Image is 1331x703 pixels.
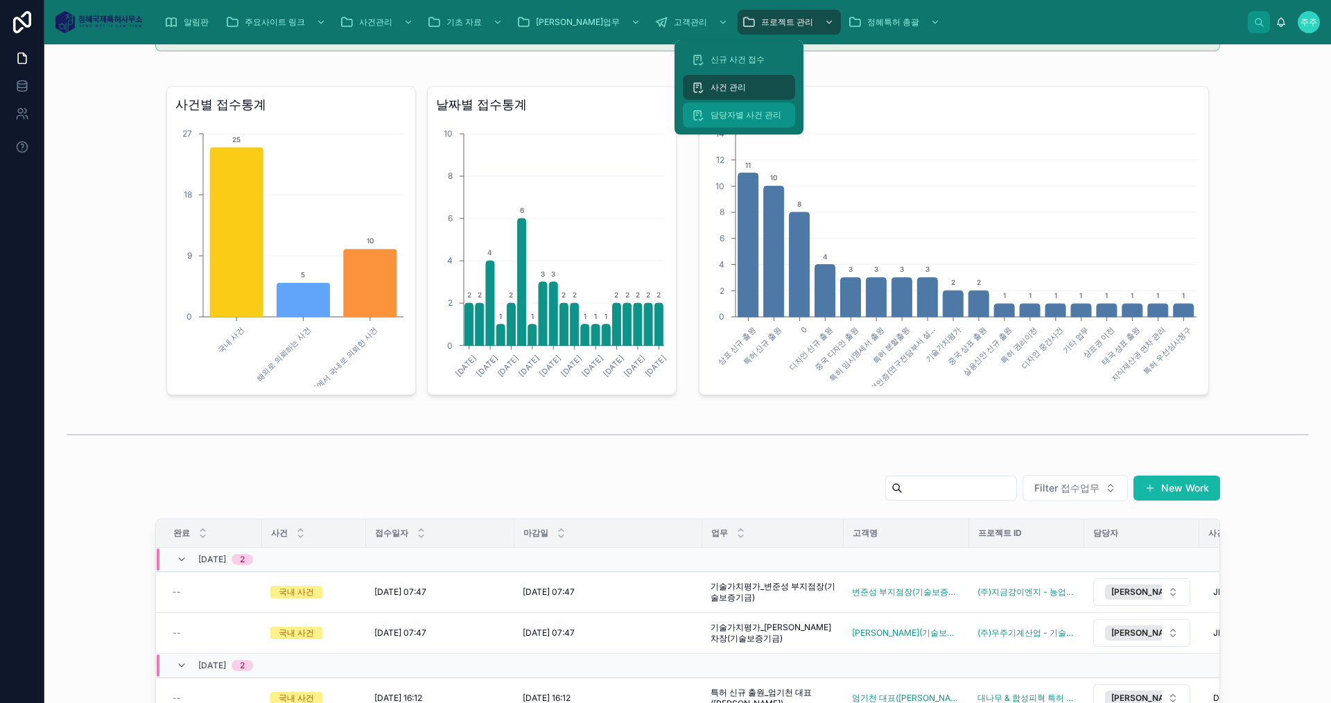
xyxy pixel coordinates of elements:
[467,290,471,299] text: 2
[175,95,407,114] h3: 사건별 접수통계
[240,554,245,565] div: 2
[447,340,453,351] tspan: 0
[1023,475,1128,501] button: Select Button
[622,354,647,379] text: [DATE]
[173,627,181,639] span: --
[1182,291,1185,300] text: 1
[852,627,961,639] a: [PERSON_NAME](기술보증기금)
[720,207,724,217] tspan: 8
[708,120,1200,386] div: chart
[1133,476,1220,501] a: New Work
[977,587,1076,598] a: (주)지금강이엔지 - 농업기계 기술가치평가
[444,128,453,139] tspan: 10
[1105,291,1108,300] text: 1
[1019,325,1065,371] text: 디자인 중간사건
[531,312,534,320] text: 1
[711,54,765,65] span: 신규 사건 접수
[844,10,947,35] a: 정혜특허 총괄
[499,312,502,320] text: 1
[1054,291,1057,300] text: 1
[175,120,407,386] div: chart
[447,255,453,266] tspan: 4
[711,622,835,644] span: 기술가치평가_[PERSON_NAME] 차장(기술보증기금)
[656,290,661,299] text: 2
[374,587,506,598] a: [DATE] 07:47
[867,17,919,28] span: 정혜특허 총괄
[999,325,1040,366] text: 특허 권리이전
[271,528,288,539] span: 사건
[683,103,795,128] a: 담당자별 사건 관리
[925,265,930,273] text: 3
[160,10,218,35] a: 알림판
[614,290,618,299] text: 2
[708,95,1200,114] h3: 접수 업무별 통계
[270,627,358,639] a: 국내 사건
[487,248,492,257] text: 4
[198,660,226,671] span: [DATE]
[625,290,629,299] text: 2
[198,554,226,565] span: [DATE]
[852,325,937,410] text: 벤처기업인증(연구전담부서 설...
[336,10,420,35] a: 사건관리
[715,181,724,191] tspan: 10
[853,528,878,539] span: 고객명
[1003,291,1006,300] text: 1
[523,627,575,639] span: [DATE] 07:47
[184,189,192,200] tspan: 18
[559,354,584,379] text: [DATE]
[1109,325,1167,383] text: 지식재산권 연차 관리
[745,161,751,169] text: 11
[923,325,963,365] text: 기술가치평가
[270,586,358,598] a: 국내 사건
[474,354,499,379] text: [DATE]
[580,354,605,379] text: [DATE]
[601,354,626,379] text: [DATE]
[173,587,181,598] span: --
[221,10,333,35] a: 주요사이트 링크
[799,325,809,336] text: 0
[977,627,1076,639] a: (주)우주기계산업 - 기술가치평가
[448,297,453,308] tspan: 2
[520,206,524,214] text: 6
[1093,528,1118,539] span: 담당자
[423,10,510,35] a: 기초 자료
[186,311,192,322] tspan: 0
[496,354,521,379] text: [DATE]
[523,528,548,539] span: 마감일
[254,325,313,383] text: 해외로 의뢰하는 사건
[55,11,142,33] img: App logo
[1208,581,1314,603] a: JH2025-1098
[304,325,380,401] text: 해외에서 국내로 의뢰한 사건
[852,587,961,598] a: 변준성 부지점장(기술보증기금)
[849,265,853,273] text: 3
[184,17,209,28] span: 알림판
[715,325,758,367] text: 상표 신규 출원
[951,278,955,286] text: 2
[711,110,781,121] span: 담당자별 사건 관리
[683,47,795,72] a: 신규 사건 접수
[512,10,647,35] a: [PERSON_NAME]업무
[978,528,1022,539] span: 프로젝트 ID
[359,17,392,28] span: 사건관리
[720,286,724,296] tspan: 2
[1093,618,1191,648] a: Select Button
[153,7,1248,37] div: scrollable content
[436,95,668,114] h3: 날짜별 접수통계
[1142,325,1193,376] text: 특허 우선심사청구
[716,155,724,165] tspan: 12
[367,236,374,245] text: 10
[516,354,541,379] text: [DATE]
[478,290,482,299] text: 2
[1093,578,1190,606] button: Select Button
[711,581,835,603] span: 기술가치평가_변준성 부지점장(기술보증기금)
[946,325,989,367] text: 중국 상표 출원
[523,587,575,598] span: [DATE] 07:47
[301,270,305,279] text: 5
[173,627,254,639] a: --
[1093,619,1190,647] button: Select Button
[719,311,724,322] tspan: 0
[646,290,650,299] text: 2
